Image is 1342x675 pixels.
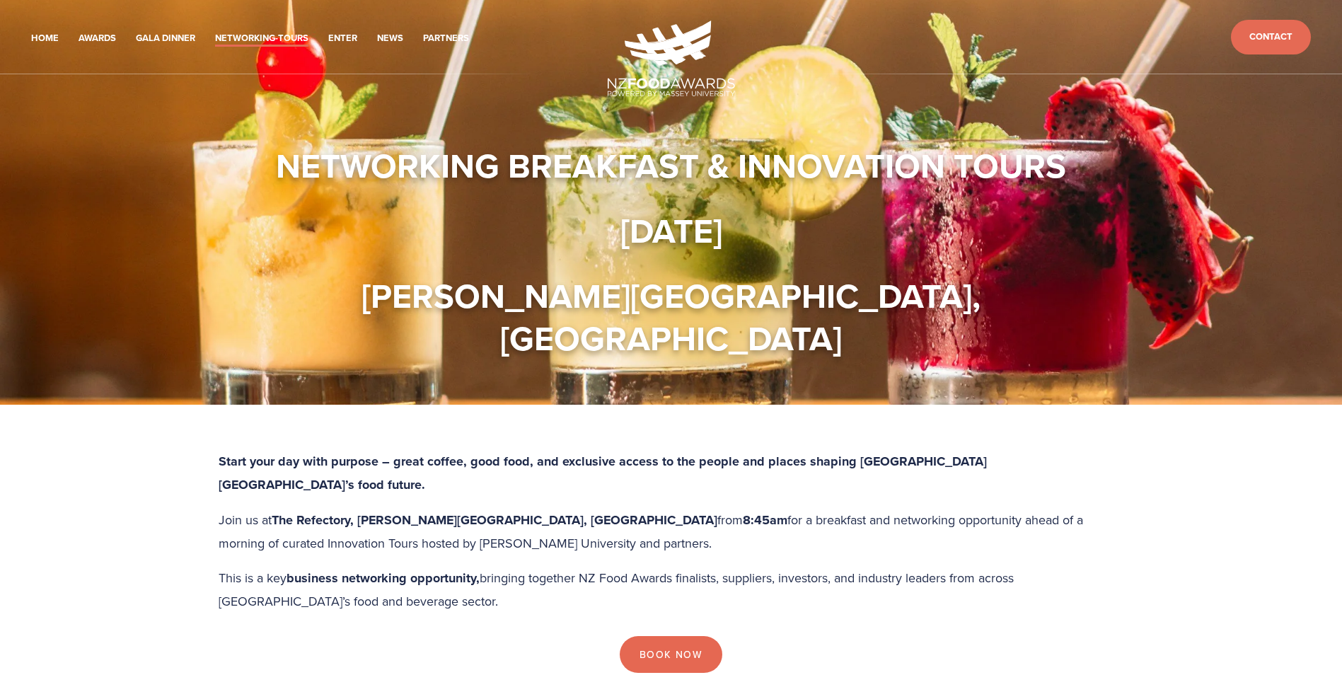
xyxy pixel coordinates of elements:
[620,206,722,255] strong: [DATE]
[377,30,403,47] a: News
[328,30,357,47] a: Enter
[136,30,195,47] a: Gala Dinner
[31,30,59,47] a: Home
[219,567,1124,612] p: This is a key bringing together NZ Food Awards finalists, suppliers, investors, and industry lead...
[1231,20,1311,54] a: Contact
[219,452,990,494] strong: Start your day with purpose – great coffee, good food, and exclusive access to the people and pla...
[219,509,1124,554] p: Join us at from for a breakfast and networking opportunity ahead of a morning of curated Innovati...
[743,511,787,529] strong: 8:45am
[361,271,989,363] strong: [PERSON_NAME][GEOGRAPHIC_DATA], [GEOGRAPHIC_DATA]
[287,569,480,587] strong: business networking opportunity,
[272,511,717,529] strong: The Refectory, [PERSON_NAME][GEOGRAPHIC_DATA], [GEOGRAPHIC_DATA]
[423,30,469,47] a: Partners
[276,141,1066,190] strong: Networking Breakfast & Innovation Tours
[620,636,722,673] a: Book Now
[79,30,116,47] a: Awards
[215,30,308,47] a: Networking-Tours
